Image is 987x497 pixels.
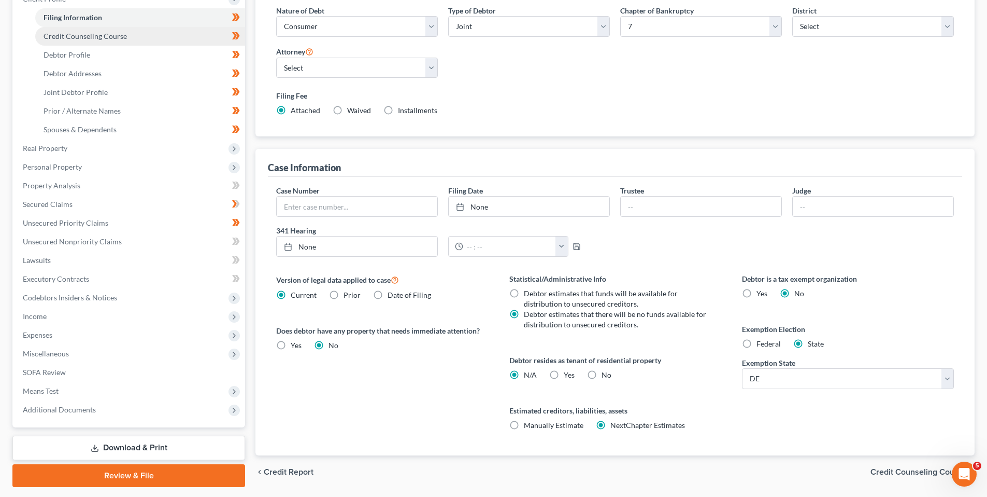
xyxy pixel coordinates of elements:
a: Debtor Profile [35,46,245,64]
span: Waived [347,106,371,115]
label: Filing Fee [276,90,954,101]
span: Unsecured Nonpriority Claims [23,237,122,246]
button: chevron_left Credit Report [255,468,313,476]
a: Unsecured Priority Claims [15,214,245,232]
a: SOFA Review [15,363,245,382]
label: Statistical/Administrative Info [509,273,721,284]
div: Case Information [268,161,341,174]
span: Attached [291,106,320,115]
span: Property Analysis [23,181,80,190]
span: Credit Report [264,468,313,476]
span: Executory Contracts [23,274,89,283]
span: No [328,341,338,350]
span: Debtor estimates that there will be no funds available for distribution to unsecured creditors. [524,310,706,329]
a: Property Analysis [15,176,245,195]
span: No [794,289,804,298]
label: Type of Debtor [448,5,496,16]
span: Yes [291,341,302,350]
label: Attorney [276,45,313,58]
label: Debtor resides as tenant of residential property [509,355,721,366]
span: Lawsuits [23,256,51,265]
iframe: Intercom live chat [952,462,977,487]
label: Nature of Debt [276,5,324,16]
a: None [449,197,609,216]
label: Filing Date [448,185,483,196]
a: Download & Print [12,436,245,460]
label: Exemption Election [742,324,954,335]
span: Miscellaneous [23,349,69,358]
span: Date of Filing [388,291,431,299]
a: Unsecured Nonpriority Claims [15,232,245,251]
a: Lawsuits [15,251,245,270]
a: Credit Counseling Course [35,27,245,46]
span: 5 [973,462,981,470]
span: Codebtors Insiders & Notices [23,293,117,302]
a: Spouses & Dependents [35,120,245,139]
input: -- [793,197,953,216]
span: No [602,370,611,379]
span: N/A [524,370,537,379]
span: Yes [564,370,575,379]
span: Yes [756,289,767,298]
a: Debtor Addresses [35,64,245,83]
a: Filing Information [35,8,245,27]
span: Debtor estimates that funds will be available for distribution to unsecured creditors. [524,289,678,308]
span: Personal Property [23,162,82,171]
span: Prior / Alternate Names [44,106,121,115]
label: Version of legal data applied to case [276,273,488,286]
span: Real Property [23,144,67,153]
span: Joint Debtor Profile [44,88,108,96]
i: chevron_left [255,468,264,476]
button: Credit Counseling Course chevron_right [870,468,975,476]
a: Prior / Alternate Names [35,102,245,120]
label: Trustee [620,185,644,196]
a: None [277,237,437,256]
span: Debtor Profile [44,50,90,59]
span: Federal [756,339,781,348]
label: Exemption State [742,357,795,368]
span: Credit Counseling Course [870,468,966,476]
span: Unsecured Priority Claims [23,218,108,227]
label: Chapter of Bankruptcy [620,5,694,16]
span: Prior [344,291,361,299]
input: Enter case number... [277,197,437,216]
label: Case Number [276,185,320,196]
span: Debtor Addresses [44,69,102,78]
a: Review & File [12,464,245,487]
a: Joint Debtor Profile [35,83,245,102]
span: Current [291,291,317,299]
span: SOFA Review [23,368,66,377]
span: Filing Information [44,13,102,22]
label: Judge [792,185,811,196]
span: Secured Claims [23,200,73,209]
span: Additional Documents [23,405,96,414]
a: Executory Contracts [15,270,245,288]
span: Means Test [23,386,59,395]
span: Expenses [23,330,52,339]
span: Spouses & Dependents [44,125,117,134]
span: Manually Estimate [524,421,583,430]
label: Does debtor have any property that needs immediate attention? [276,325,488,336]
span: Installments [398,106,437,115]
input: -- : -- [463,237,556,256]
span: State [808,339,824,348]
label: Debtor is a tax exempt organization [742,273,954,284]
span: NextChapter Estimates [610,421,685,430]
label: Estimated creditors, liabilities, assets [509,405,721,416]
label: 341 Hearing [271,225,615,236]
a: Secured Claims [15,195,245,214]
span: Income [23,312,47,321]
span: Credit Counseling Course [44,32,127,40]
input: -- [621,197,781,216]
label: District [792,5,817,16]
